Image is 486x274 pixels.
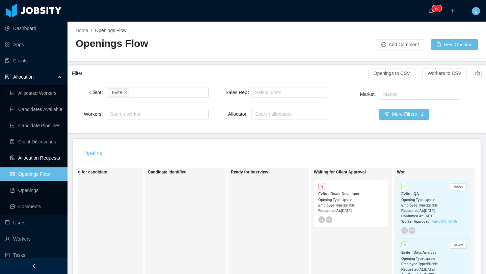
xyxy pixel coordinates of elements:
div: Filter [72,67,368,80]
span: Billable [344,203,355,207]
input: Market [381,90,385,98]
div: Pipeline [78,144,108,163]
span: Openings Flow [95,28,126,33]
span: LC [403,229,407,232]
a: icon: line-chartCandidates Available [10,103,62,116]
button: icon: messageAdd Comment [376,39,424,50]
a: Home [76,28,88,33]
h1: Waiting for Client Approval [314,170,408,175]
button: Workers to CSV [422,68,467,79]
span: / [91,28,92,33]
strong: Evite - React Developer [318,192,359,196]
p: 7 [437,5,439,12]
button: icon: file-addNew Opening [431,39,478,50]
div: Search worker [110,111,198,117]
div: Search allocators [255,111,321,117]
input: Workers [108,110,112,118]
span: P4 [401,183,408,190]
label: Sales Rep [225,90,252,95]
a: icon: messageComments [10,200,62,213]
li: Evite [108,88,129,97]
a: icon: auditClients [5,54,62,67]
strong: Opening Type: [401,257,425,261]
a: icon: file-textOpenings [10,184,62,197]
span: P1 [318,183,325,190]
h1: Looking for candidate [65,170,159,175]
i: icon: plus [450,8,455,13]
div: Select users [255,89,320,96]
span: Upsale [425,198,435,202]
strong: Requested At: [401,268,424,271]
a: icon: file-doneAllocation Requests [10,151,62,165]
a: icon: pie-chartDashboard [5,22,62,35]
strong: Opening Type: [401,198,425,202]
button: Revert [450,242,467,249]
label: Workers [84,111,106,117]
p: 9 [434,5,437,12]
input: Client [131,88,134,97]
strong: Employee Type: [401,203,427,207]
div: Evite [112,89,122,96]
a: icon: robotUsers [5,216,62,229]
span: Upsale [425,257,435,261]
strong: Employee Type: [318,203,344,207]
h1: Candidate Identified [148,170,242,175]
strong: Opening Type: [318,198,342,202]
span: Upsale [342,198,352,202]
label: Client [89,90,106,95]
button: icon: setting [474,70,482,78]
span: MP [327,218,331,221]
span: Billable [427,262,438,266]
span: P4 [401,241,408,248]
strong: Confirmed At: [401,214,424,218]
span: LC [320,218,324,221]
label: Allocator [228,111,251,117]
span: Billable [427,203,438,207]
a: icon: line-chartAllocated Workers [10,86,62,100]
button: Openings to CSV [368,68,415,79]
a: icon: userWorkers [5,232,62,246]
strong: Employee Type: [401,262,427,266]
a: icon: line-chartCandidate Pipelines [10,119,62,132]
label: Market [360,91,379,97]
button: Revert [450,183,467,190]
div: Market [383,91,454,98]
sup: 97 [432,5,441,12]
span: [DATE] [341,209,351,213]
a: icon: idcardOpenings Flow [10,167,62,181]
span: [DATE] [424,214,434,218]
a: icon: appstoreApps [5,38,62,51]
span: L [475,7,477,15]
a: icon: file-searchClient Discoveries [10,135,62,148]
strong: Worker Approved: [401,220,431,223]
h1: Ready for Interview [231,170,325,175]
input: Allocator [253,110,257,118]
span: MP [410,229,414,232]
input: Sales Rep [253,88,257,97]
i: icon: bell [429,8,433,13]
strong: Evite - QA [401,192,419,196]
a: [PERSON_NAME] [431,220,458,223]
strong: Requested At: [318,209,341,213]
button: icon: filterMore Filters · 1 [379,109,429,120]
i: icon: close [124,90,127,94]
span: [DATE] [424,209,434,213]
span: [DATE] [424,268,434,271]
strong: Requested At: [401,209,424,213]
h2: Openings Flow [76,37,277,51]
strong: Evite - Data Analyst [401,250,436,254]
i: icon: solution [5,75,10,79]
span: Allocation [13,74,34,80]
a: icon: profileTasks [5,248,62,262]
